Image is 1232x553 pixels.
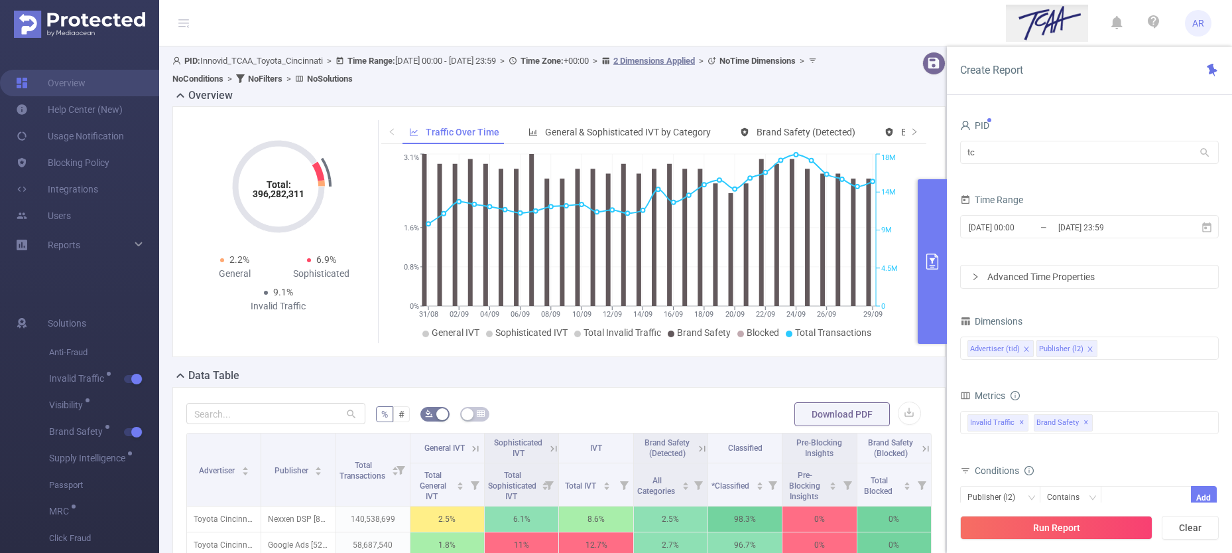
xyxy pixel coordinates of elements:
[186,403,365,424] input: Search...
[967,218,1075,236] input: Start date
[480,310,499,319] tspan: 04/09
[881,302,885,311] tspan: 0
[336,507,410,532] p: 140,538,699
[960,316,1022,327] span: Dimensions
[388,127,396,135] i: icon: left
[49,374,109,383] span: Invalid Traffic
[48,310,86,337] span: Solutions
[1011,391,1020,400] i: icon: info-circle
[794,402,890,426] button: Download PDF
[424,443,465,453] span: General IVT
[235,299,322,313] div: Invalid Traffic
[229,254,249,265] span: 2.2%
[584,327,661,338] span: Total Invalid Traffic
[347,56,395,66] b: Time Range:
[708,507,782,532] p: 98.3%
[1036,340,1097,357] li: Publisher (l2)
[1057,218,1164,236] input: End date
[404,263,419,272] tspan: 0.8%
[664,310,683,319] tspan: 16/09
[1083,415,1089,431] span: ✕
[603,480,611,488] div: Sort
[1162,516,1219,540] button: Clear
[49,453,130,463] span: Supply Intelligence
[540,463,558,506] i: Filter menu
[521,56,564,66] b: Time Zone:
[728,443,763,453] span: Classified
[613,56,695,66] u: 2 Dimensions Applied
[241,465,249,469] i: icon: caret-up
[1019,415,1024,431] span: ✕
[725,310,745,319] tspan: 20/09
[49,472,159,499] span: Passport
[187,507,261,532] p: Toyota Cincinnati [4291]
[485,507,558,532] p: 6.1%
[450,310,469,319] tspan: 02/09
[637,476,677,496] span: All Categories
[960,120,989,131] span: PID
[903,485,910,489] i: icon: caret-down
[278,267,365,281] div: Sophisticated
[266,179,290,190] tspan: Total:
[829,485,836,489] i: icon: caret-down
[192,267,278,281] div: General
[404,154,419,163] tspan: 3.1%
[496,56,509,66] span: >
[857,507,931,532] p: 0%
[184,56,200,66] b: PID:
[682,485,689,489] i: icon: caret-down
[399,409,404,420] span: #
[757,127,855,137] span: Brand Safety (Detected)
[241,470,249,474] i: icon: caret-down
[316,254,336,265] span: 6.9%
[456,480,464,488] div: Sort
[829,480,836,484] i: icon: caret-up
[172,74,223,84] b: No Conditions
[16,96,123,123] a: Help Center (New)
[903,480,911,488] div: Sort
[307,74,353,84] b: No Solutions
[603,310,622,319] tspan: 12/09
[16,70,86,96] a: Overview
[420,471,446,501] span: Total General IVT
[248,74,282,84] b: No Filters
[756,310,775,319] tspan: 22/09
[960,516,1152,540] button: Run Report
[1034,414,1093,432] span: Brand Safety
[961,266,1218,288] div: icon: rightAdvanced Time Properties
[677,327,731,338] span: Brand Safety
[457,485,464,489] i: icon: caret-down
[763,463,782,506] i: Filter menu
[241,465,249,473] div: Sort
[1023,346,1030,354] i: icon: close
[199,466,237,475] span: Advertiser
[881,154,896,163] tspan: 18M
[782,507,856,532] p: 0%
[970,341,1020,358] div: Advertiser (tid)
[495,327,568,338] span: Sophisticated IVT
[14,11,145,38] img: Protected Media
[275,466,310,475] span: Publisher
[756,480,763,484] i: icon: caret-up
[634,507,708,532] p: 2.5%
[967,414,1028,432] span: Invalid Traffic
[315,465,322,469] i: icon: caret-up
[719,56,796,66] b: No Time Dimensions
[615,463,633,506] i: Filter menu
[881,226,892,235] tspan: 9M
[457,480,464,484] i: icon: caret-up
[682,480,690,488] div: Sort
[282,74,295,84] span: >
[339,461,387,481] span: Total Transactions
[689,463,708,506] i: Filter menu
[418,310,438,319] tspan: 31/08
[404,224,419,232] tspan: 1.6%
[590,443,602,453] span: IVT
[1047,487,1089,509] div: Contains
[49,507,74,516] span: MRC
[1039,341,1083,358] div: Publisher (l2)
[1024,466,1034,475] i: icon: info-circle
[223,74,236,84] span: >
[572,310,591,319] tspan: 10/09
[903,480,910,484] i: icon: caret-up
